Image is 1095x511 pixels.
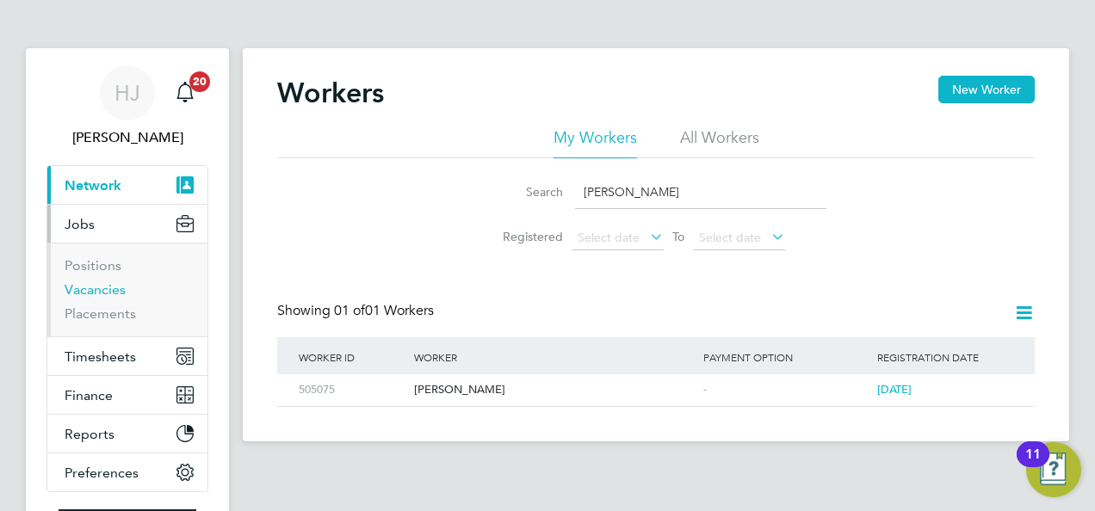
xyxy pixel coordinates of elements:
[65,216,95,232] span: Jobs
[938,76,1035,103] button: New Worker
[65,465,139,481] span: Preferences
[699,230,761,245] span: Select date
[334,302,434,319] span: 01 Workers
[667,225,690,248] span: To
[65,281,126,298] a: Vacancies
[699,374,873,406] div: -
[334,302,365,319] span: 01 of
[65,387,113,403] span: Finance
[47,205,207,243] button: Jobs
[1025,454,1041,477] div: 11
[65,305,136,322] a: Placements
[294,374,410,406] div: 505075
[575,175,826,209] input: Name, email or phone number
[47,376,207,414] button: Finance
[294,373,1018,388] a: 505075[PERSON_NAME]-[DATE]
[486,184,563,200] label: Search
[554,127,637,158] li: My Workers
[47,243,207,336] div: Jobs
[114,82,140,104] span: HJ
[46,127,208,148] span: Holly Jones
[189,71,210,92] span: 20
[65,426,114,442] span: Reports
[65,257,121,274] a: Positions
[578,230,640,245] span: Select date
[877,382,912,397] span: [DATE]
[47,337,207,375] button: Timesheets
[699,337,873,377] div: Payment Option
[168,65,202,120] a: 20
[65,348,136,365] span: Timesheets
[410,337,699,377] div: Worker
[486,229,563,244] label: Registered
[47,415,207,453] button: Reports
[873,337,1018,377] div: Registration Date
[47,166,207,204] button: Network
[277,76,384,110] h2: Workers
[47,453,207,491] button: Preferences
[680,127,759,158] li: All Workers
[277,302,437,320] div: Showing
[410,374,699,406] div: [PERSON_NAME]
[1026,442,1081,497] button: Open Resource Center, 11 new notifications
[294,337,410,377] div: Worker ID
[46,65,208,148] a: HJ[PERSON_NAME]
[65,177,121,194] span: Network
